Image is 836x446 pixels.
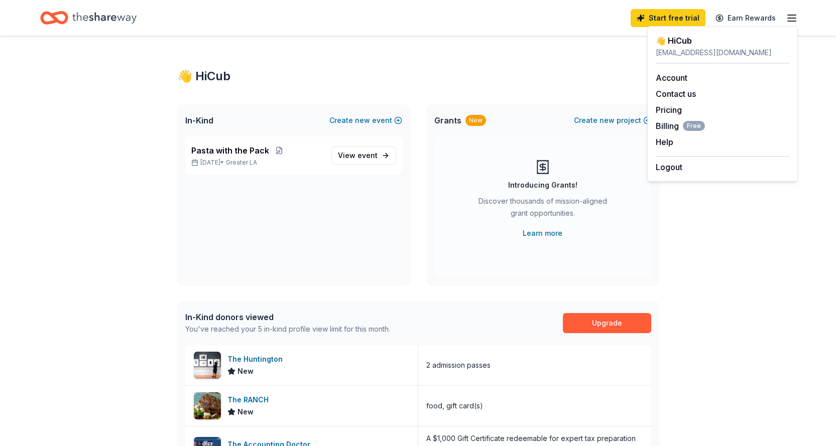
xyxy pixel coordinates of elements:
[656,136,673,148] button: Help
[191,159,323,167] p: [DATE] •
[185,323,390,335] div: You've reached your 5 in-kind profile view limit for this month.
[434,114,461,126] span: Grants
[237,365,254,377] span: New
[631,9,705,27] a: Start free trial
[357,151,378,160] span: event
[194,392,221,419] img: Image for The RANCH
[355,114,370,126] span: new
[523,227,562,239] a: Learn more
[709,9,782,27] a: Earn Rewards
[656,120,705,132] span: Billing
[574,114,651,126] button: Createnewproject
[329,114,402,126] button: Createnewevent
[177,68,659,84] div: 👋 Hi Cub
[465,115,486,126] div: New
[227,394,273,406] div: The RANCH
[194,352,221,379] img: Image for The Huntington
[563,313,651,333] a: Upgrade
[508,179,577,191] div: Introducing Grants!
[227,353,287,365] div: The Huntington
[656,35,789,47] div: 👋 Hi Cub
[40,6,137,30] a: Home
[426,359,491,371] div: 2 admission passes
[656,88,696,100] button: Contact us
[683,121,705,131] span: Free
[426,400,483,412] div: food, gift card(s)
[656,73,687,83] a: Account
[185,311,390,323] div: In-Kind donors viewed
[185,114,213,126] span: In-Kind
[331,146,396,165] a: View event
[656,161,682,173] button: Logout
[191,144,269,157] span: Pasta with the Pack
[474,195,611,223] div: Discover thousands of mission-aligned grant opportunities.
[656,47,789,59] div: [EMAIL_ADDRESS][DOMAIN_NAME]
[338,150,378,162] span: View
[656,120,705,132] button: BillingFree
[600,114,615,126] span: new
[237,406,254,418] span: New
[226,159,257,167] span: Greater LA
[656,105,682,115] a: Pricing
